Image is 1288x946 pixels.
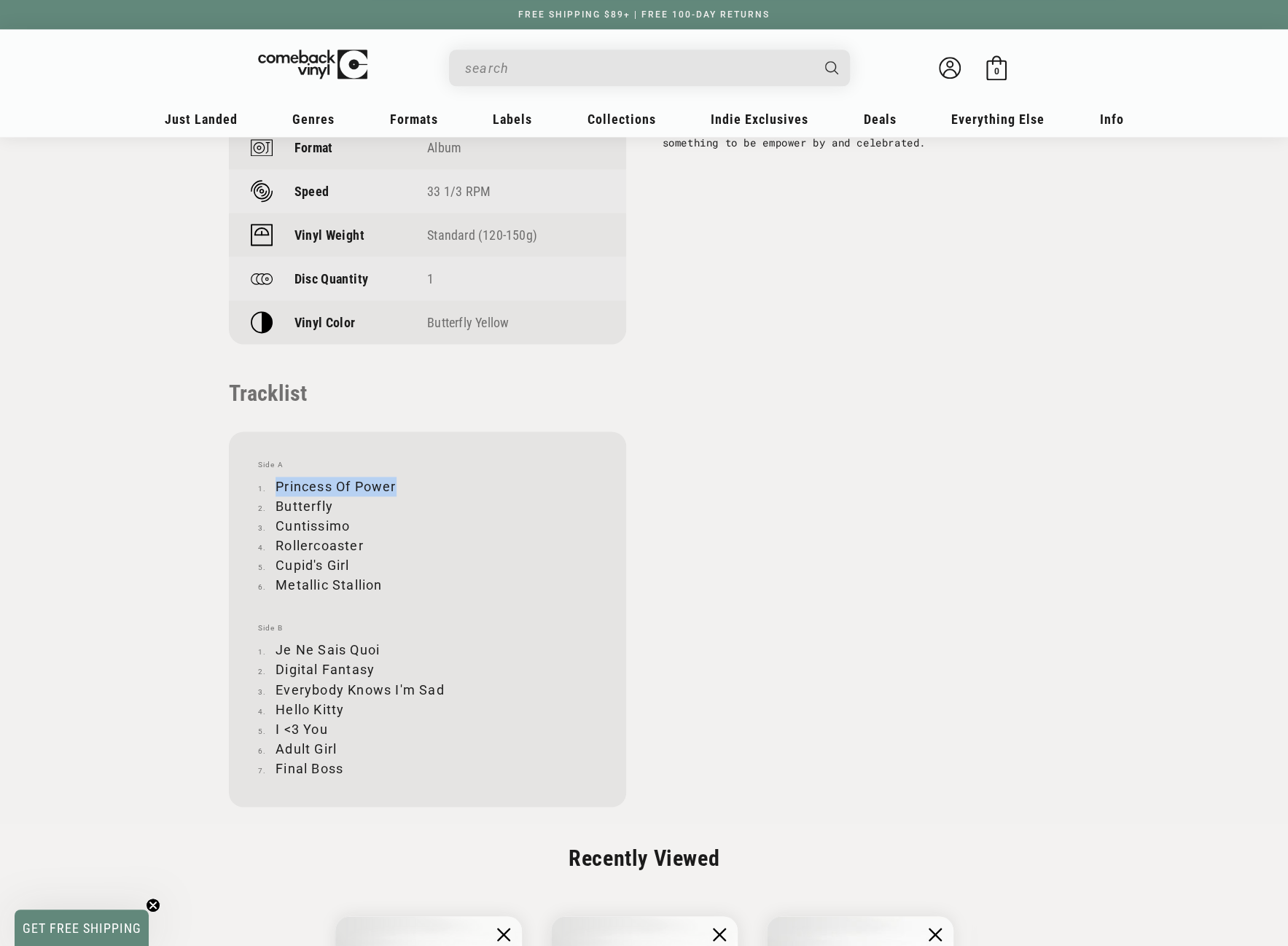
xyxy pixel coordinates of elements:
span: Everything Else [951,112,1045,127]
img: close.png [929,928,942,941]
span: Genres [292,112,335,127]
li: Final Boss [258,758,597,778]
p: Speed [294,184,329,199]
a: FREE SHIPPING $89+ | FREE 100-DAY RETURNS [504,9,784,20]
input: When autocomplete results are available use up and down arrows to review and enter to select [465,53,811,83]
li: Rollercoaster [258,536,597,555]
a: Standard (120-150g) [427,227,537,243]
li: Je Ne Sais Quoi [258,640,597,660]
span: Butterfly Yellow [427,315,509,330]
span: Collections [588,112,656,127]
li: Butterfly [258,496,597,516]
span: Labels [493,112,532,127]
div: Search [449,50,850,86]
li: Metallic Stallion [258,575,597,595]
li: Cupid's Girl [258,555,597,575]
li: Princess Of Power [258,477,597,496]
span: Side B [258,624,597,633]
span: 1 [427,271,434,286]
a: Album [427,140,461,155]
span: Just Landed [165,112,238,127]
span: Info [1100,112,1124,127]
p: Disc Quantity [294,271,369,286]
span: GET FREE SHIPPING [23,920,141,936]
span: Formats [390,112,438,127]
span: Deals [864,112,897,127]
span: Indie Exclusives [711,112,808,127]
p: Vinyl Weight [294,227,364,243]
img: close.png [497,928,510,941]
li: Cuntissimo [258,516,597,536]
p: Vinyl Color [294,315,356,330]
a: 33 1/3 RPM [427,184,491,199]
button: Search [812,50,851,86]
li: Hello Kitty [258,699,597,719]
p: Tracklist [229,380,626,406]
span: Side A [258,461,597,469]
li: Adult Girl [258,738,597,758]
li: I <3 You [258,719,597,738]
p: Format [294,140,333,155]
div: GET FREE SHIPPINGClose teaser [15,910,149,946]
li: Digital Fantasy [258,660,597,679]
img: close.png [713,928,726,941]
span: 0 [994,66,999,77]
li: Everybody Knows I'm Sad [258,679,597,699]
button: Close teaser [146,898,160,912]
